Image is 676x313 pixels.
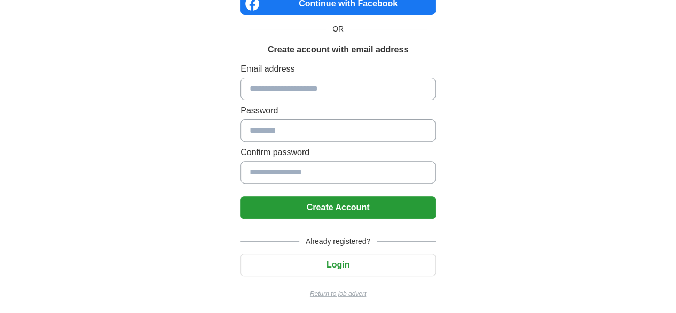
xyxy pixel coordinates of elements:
a: Login [240,260,436,269]
button: Create Account [240,196,436,219]
a: Return to job advert [240,289,436,299]
label: Password [240,104,436,117]
label: Email address [240,63,436,75]
h1: Create account with email address [268,43,408,56]
span: OR [326,24,350,35]
label: Confirm password [240,146,436,159]
span: Already registered? [299,236,377,247]
button: Login [240,254,436,276]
